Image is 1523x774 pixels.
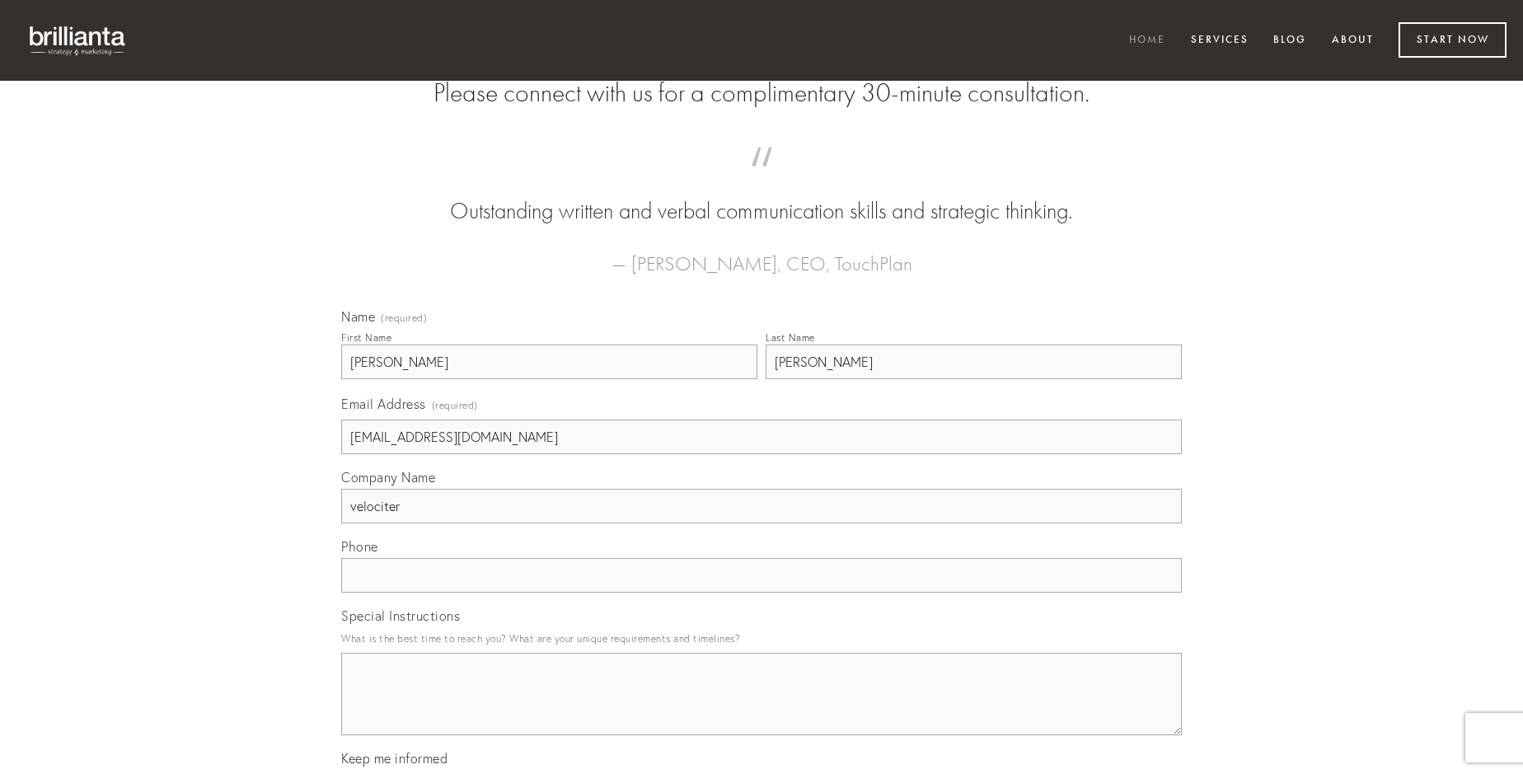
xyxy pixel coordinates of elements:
[368,163,1155,195] span: “
[341,627,1182,650] p: What is the best time to reach you? What are your unique requirements and timelines?
[341,396,426,412] span: Email Address
[1263,27,1317,54] a: Blog
[341,77,1182,109] h2: Please connect with us for a complimentary 30-minute consultation.
[381,313,427,323] span: (required)
[766,331,815,344] div: Last Name
[341,538,378,555] span: Phone
[341,607,460,624] span: Special Instructions
[1321,27,1385,54] a: About
[368,228,1155,280] figcaption: — [PERSON_NAME], CEO, TouchPlan
[1399,22,1507,58] a: Start Now
[432,394,478,416] span: (required)
[341,331,391,344] div: First Name
[341,469,435,486] span: Company Name
[341,750,448,767] span: Keep me informed
[16,16,140,64] img: brillianta - research, strategy, marketing
[1180,27,1259,54] a: Services
[341,308,375,325] span: Name
[368,163,1155,228] blockquote: Outstanding written and verbal communication skills and strategic thinking.
[1118,27,1176,54] a: Home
